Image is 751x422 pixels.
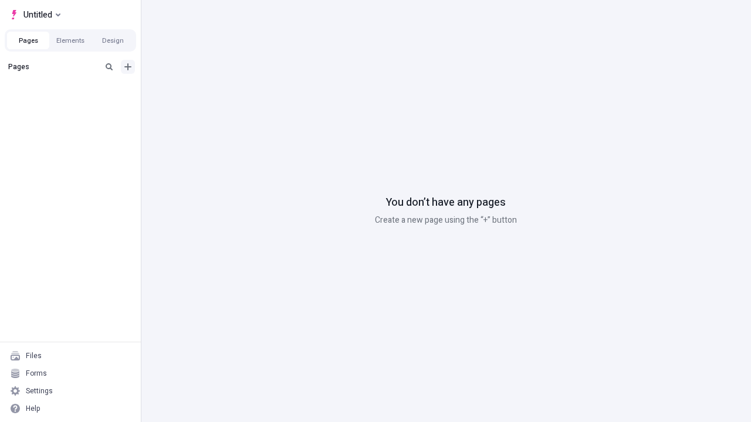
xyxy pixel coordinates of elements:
button: Select site [5,6,65,23]
div: Forms [26,369,47,378]
button: Design [92,32,134,49]
div: Files [26,351,42,360]
div: Pages [8,62,97,72]
button: Pages [7,32,49,49]
p: Create a new page using the “+” button [375,214,517,227]
button: Elements [49,32,92,49]
button: Add new [121,60,135,74]
p: You don’t have any pages [386,195,506,210]
div: Help [26,404,40,413]
span: Untitled [23,8,52,22]
div: Settings [26,386,53,396]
